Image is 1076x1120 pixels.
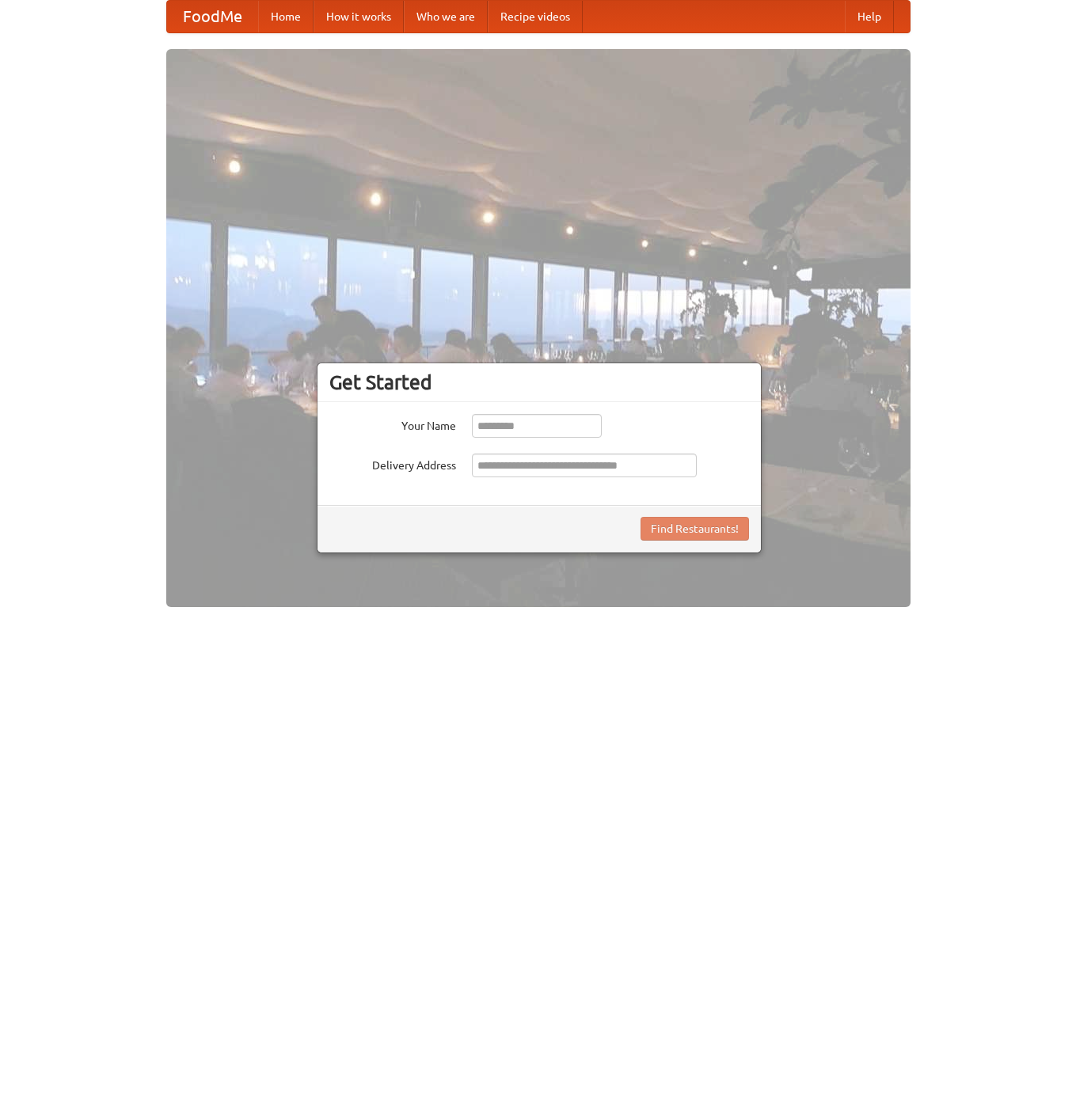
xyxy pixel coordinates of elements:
[167,1,258,32] a: FoodMe
[845,1,894,32] a: Help
[329,414,456,434] label: Your Name
[329,454,456,473] label: Delivery Address
[314,1,404,32] a: How it works
[641,517,749,541] button: Find Restaurants!
[329,370,749,394] h3: Get Started
[258,1,314,32] a: Home
[404,1,488,32] a: Who we are
[488,1,583,32] a: Recipe videos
